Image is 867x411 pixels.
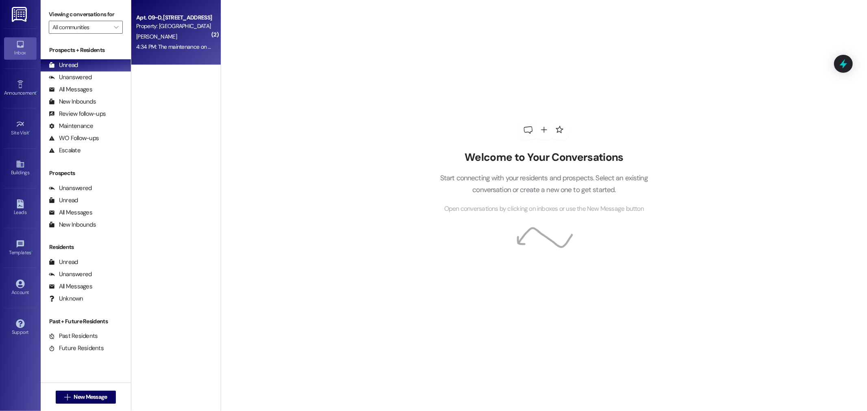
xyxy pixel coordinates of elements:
div: Maintenance [49,122,93,130]
div: Apt. 09~D, [STREET_ADDRESS] [136,13,211,22]
span: [PERSON_NAME] [136,33,177,40]
div: Property: [GEOGRAPHIC_DATA] [136,22,211,30]
div: Residents [41,243,131,251]
div: 4:34 PM: The maintenance on the bottom stair and the tv was great, it is a lot better now [136,43,345,50]
img: ResiDesk Logo [12,7,28,22]
input: All communities [52,21,110,34]
div: Prospects [41,169,131,177]
span: New Message [74,393,107,401]
a: Support [4,317,37,339]
span: • [36,89,37,95]
div: WO Follow-ups [49,134,99,143]
div: All Messages [49,208,92,217]
div: Future Residents [49,344,104,353]
i:  [114,24,118,30]
div: Escalate [49,146,80,155]
div: Unanswered [49,270,92,279]
label: Viewing conversations for [49,8,123,21]
a: Site Visit • [4,117,37,139]
a: Leads [4,197,37,219]
div: Unknown [49,294,83,303]
div: Unread [49,61,78,69]
a: Inbox [4,37,37,59]
button: New Message [56,391,116,404]
div: All Messages [49,85,92,94]
div: Past + Future Residents [41,317,131,326]
p: Start connecting with your residents and prospects. Select an existing conversation or create a n... [428,172,660,195]
div: Prospects + Residents [41,46,131,54]
span: • [29,129,30,134]
i:  [64,394,70,400]
span: Open conversations by clicking on inboxes or use the New Message button [444,204,644,214]
div: Review follow-ups [49,110,106,118]
h2: Welcome to Your Conversations [428,151,660,164]
span: • [31,249,33,254]
div: New Inbounds [49,221,96,229]
div: New Inbounds [49,97,96,106]
a: Account [4,277,37,299]
a: Templates • [4,237,37,259]
div: Unread [49,258,78,266]
a: Buildings [4,157,37,179]
div: Past Residents [49,332,98,340]
div: All Messages [49,282,92,291]
div: Unread [49,196,78,205]
div: Unanswered [49,73,92,82]
div: Unanswered [49,184,92,193]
